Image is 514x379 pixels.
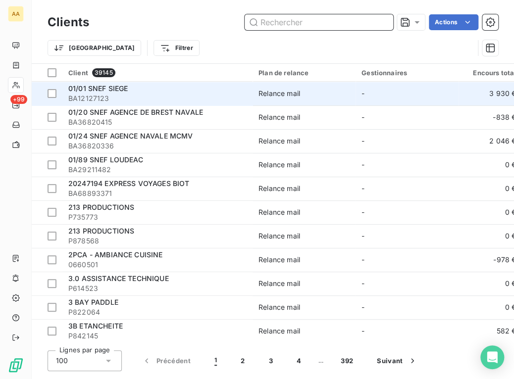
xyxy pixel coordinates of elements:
[10,95,27,104] span: +99
[361,184,364,192] span: -
[285,350,313,371] button: 4
[258,255,300,265] div: Relance mail
[68,141,247,151] span: BA36820336
[68,250,162,259] span: 2PCA - AMBIANCE CUISINE
[365,350,429,371] button: Suivant
[68,189,247,198] span: BA68893371
[361,303,364,311] span: -
[258,279,300,288] div: Relance mail
[258,160,300,170] div: Relance mail
[68,84,128,93] span: 01/01 SNEF SIEGE
[48,40,141,56] button: [GEOGRAPHIC_DATA]
[258,207,300,217] div: Relance mail
[68,132,193,140] span: 01/24 SNEF AGENCE NAVALE MCMV
[361,69,453,77] div: Gestionnaires
[68,179,189,188] span: 20247194 EXPRESS VOYAGES BIOT
[8,6,24,22] div: AA
[361,160,364,169] span: -
[361,137,364,145] span: -
[68,260,247,270] span: 0660501
[68,155,143,164] span: 01/89 SNEF LOUDEAC
[48,13,89,31] h3: Clients
[68,108,203,116] span: 01/20 SNEF AGENCE DE BREST NAVALE
[92,68,115,77] span: 39145
[68,212,247,222] span: P735773
[258,112,300,122] div: Relance mail
[361,89,364,97] span: -
[480,345,504,369] div: Open Intercom Messenger
[361,279,364,287] span: -
[229,350,257,371] button: 2
[56,356,68,366] span: 100
[68,236,247,246] span: P878568
[8,357,24,373] img: Logo LeanPay
[68,274,169,283] span: 3.0 ASSISTANCE TECHNIQUE
[68,298,118,306] span: 3 BAY PADDLE
[258,89,300,98] div: Relance mail
[68,227,134,235] span: 213 PRODUCTIONS
[68,307,247,317] span: P822064
[68,322,123,330] span: 3B ETANCHEITE
[68,331,247,341] span: P842145
[68,203,134,211] span: 213 PRODUCTIONS
[361,255,364,264] span: -
[214,356,217,366] span: 1
[68,284,247,293] span: P614523
[258,69,350,77] div: Plan de relance
[361,113,364,121] span: -
[329,350,365,371] button: 392
[361,232,364,240] span: -
[258,326,300,336] div: Relance mail
[68,165,247,175] span: BA29211482
[68,117,247,127] span: BA36820415
[68,94,247,103] span: BA12127123
[258,231,300,241] div: Relance mail
[154,40,199,56] button: Filtrer
[313,353,329,369] span: …
[68,69,88,77] span: Client
[258,302,300,312] div: Relance mail
[258,184,300,193] div: Relance mail
[203,350,229,371] button: 1
[130,350,203,371] button: Précédent
[245,14,393,30] input: Rechercher
[257,350,285,371] button: 3
[361,208,364,216] span: -
[258,136,300,146] div: Relance mail
[429,14,478,30] button: Actions
[361,327,364,335] span: -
